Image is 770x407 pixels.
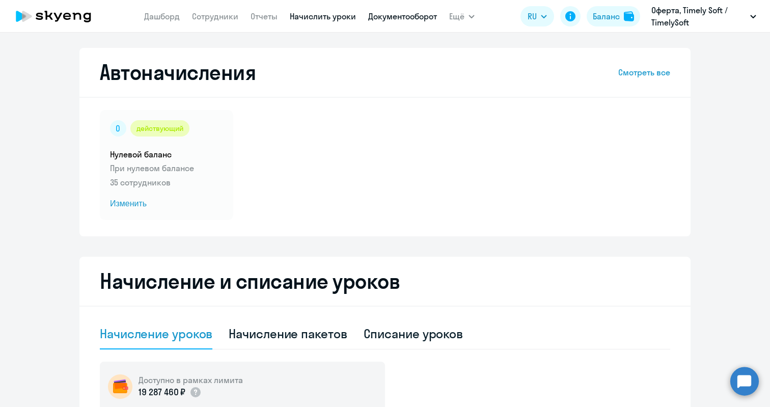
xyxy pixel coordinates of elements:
p: Оферта, Timely Soft / TimelySoft [651,4,746,29]
h2: Автоначисления [100,60,256,85]
a: Документооборот [368,11,437,21]
a: Дашборд [144,11,180,21]
a: Смотреть все [618,66,670,78]
button: RU [520,6,554,26]
a: Отчеты [251,11,278,21]
div: Начисление уроков [100,325,212,342]
a: Сотрудники [192,11,238,21]
div: Баланс [593,10,620,22]
p: При нулевом балансе [110,162,223,174]
h2: Начисление и списание уроков [100,269,670,293]
div: Начисление пакетов [229,325,347,342]
p: 19 287 460 ₽ [139,386,185,399]
span: Изменить [110,198,223,210]
button: Оферта, Timely Soft / TimelySoft [646,4,761,29]
div: Списание уроков [364,325,463,342]
a: Начислить уроки [290,11,356,21]
img: balance [624,11,634,21]
button: Балансbalance [587,6,640,26]
h5: Доступно в рамках лимита [139,374,243,386]
span: RU [528,10,537,22]
h5: Нулевой баланс [110,149,223,160]
span: Ещё [449,10,464,22]
div: действующий [130,120,189,137]
img: wallet-circle.png [108,374,132,399]
p: 35 сотрудников [110,176,223,188]
button: Ещё [449,6,475,26]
